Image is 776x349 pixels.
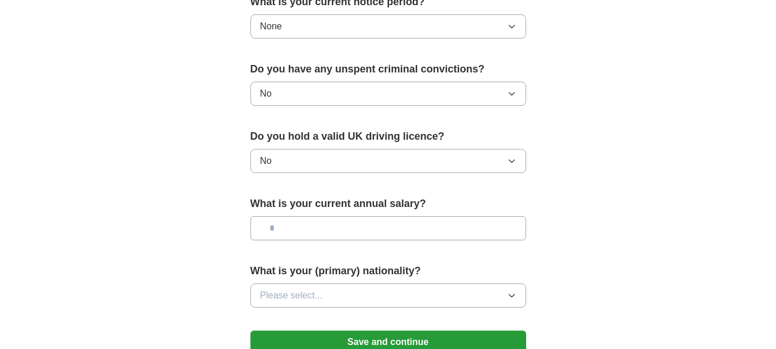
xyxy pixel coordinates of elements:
[250,62,526,77] label: Do you have any unspent criminal convictions?
[260,87,272,101] span: No
[250,196,526,212] label: What is your current annual salary?
[250,263,526,279] label: What is your (primary) nationality?
[250,149,526,173] button: No
[260,20,282,33] span: None
[250,283,526,308] button: Please select...
[250,14,526,39] button: None
[250,82,526,106] button: No
[250,129,526,144] label: Do you hold a valid UK driving licence?
[260,154,272,168] span: No
[260,289,323,302] span: Please select...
